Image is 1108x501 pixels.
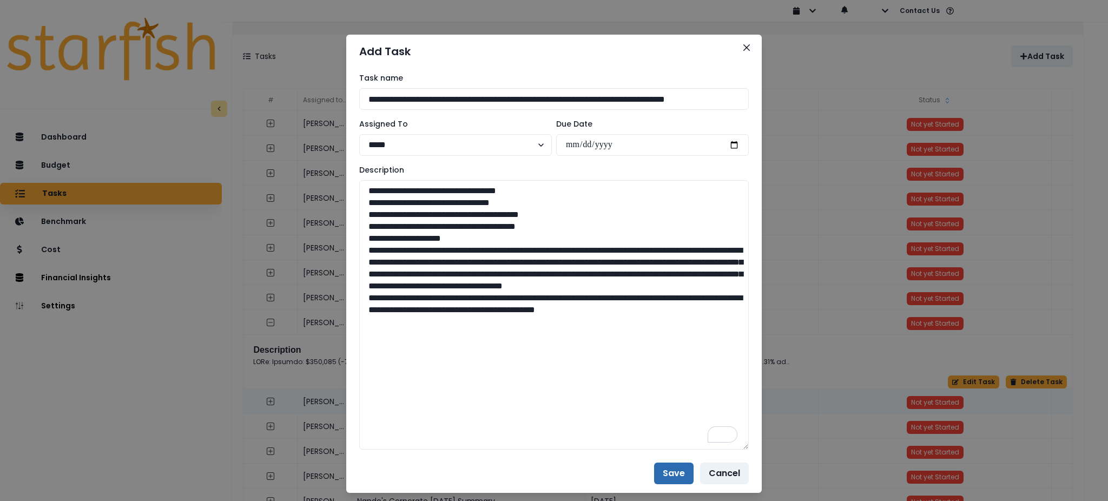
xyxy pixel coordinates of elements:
label: Description [359,164,742,176]
header: Add Task [346,35,762,68]
button: Save [654,463,694,484]
label: Task name [359,72,742,84]
textarea: To enrich screen reader interactions, please activate Accessibility in Grammarly extension settings [359,180,749,450]
button: Close [738,39,755,56]
label: Assigned To [359,118,545,130]
label: Due Date [556,118,742,130]
button: Cancel [700,463,749,484]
